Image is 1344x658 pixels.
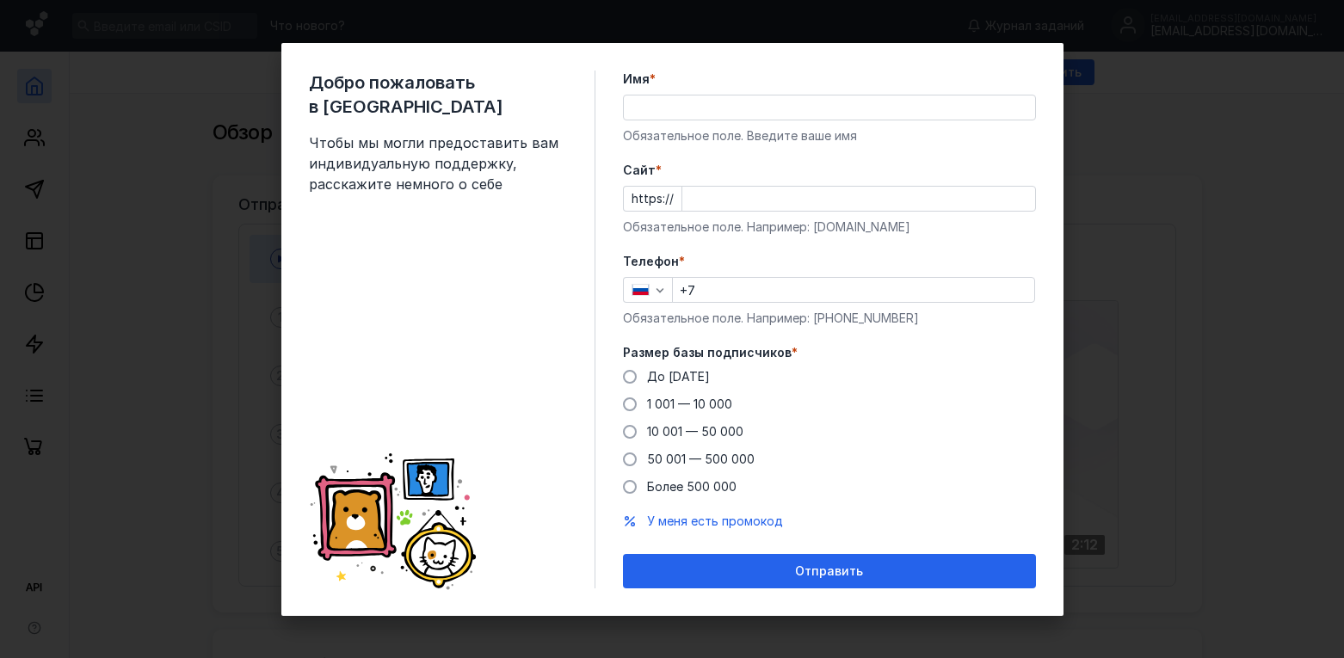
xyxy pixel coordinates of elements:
[647,452,755,466] span: 50 001 — 500 000
[623,127,1036,145] div: Обязательное поле. Введите ваше имя
[623,554,1036,588] button: Отправить
[623,253,679,270] span: Телефон
[647,479,737,494] span: Более 500 000
[309,132,567,194] span: Чтобы мы могли предоставить вам индивидуальную поддержку, расскажите немного о себе
[623,310,1036,327] div: Обязательное поле. Например: [PHONE_NUMBER]
[623,71,650,88] span: Имя
[309,71,567,119] span: Добро пожаловать в [GEOGRAPHIC_DATA]
[647,397,732,411] span: 1 001 — 10 000
[647,424,743,439] span: 10 001 — 50 000
[647,513,783,528] span: У меня есть промокод
[647,369,710,384] span: До [DATE]
[623,162,656,179] span: Cайт
[795,564,863,579] span: Отправить
[647,513,783,530] button: У меня есть промокод
[623,344,792,361] span: Размер базы подписчиков
[623,218,1036,236] div: Обязательное поле. Например: [DOMAIN_NAME]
